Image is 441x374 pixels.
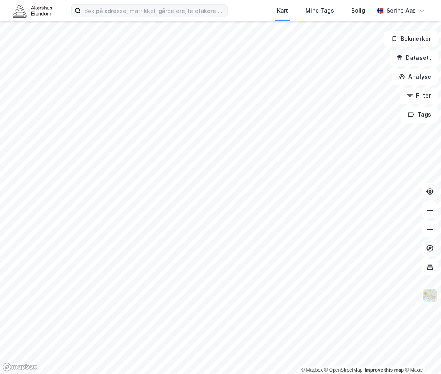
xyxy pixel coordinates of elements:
a: OpenStreetMap [324,367,363,373]
button: Bokmerker [384,31,438,47]
div: Kontrollprogram for chat [401,336,441,374]
img: akershus-eiendom-logo.9091f326c980b4bce74ccdd9f866810c.svg [13,4,52,17]
button: Datasett [390,50,438,66]
button: Analyse [392,69,438,85]
div: Bolig [351,6,365,15]
iframe: Chat Widget [401,336,441,374]
input: Søk på adresse, matrikkel, gårdeiere, leietakere eller personer [81,5,227,17]
div: Serine Aas [386,6,416,15]
img: Z [422,288,437,303]
button: Filter [400,88,438,104]
div: Kart [277,6,288,15]
button: Tags [401,107,438,123]
a: Mapbox [301,367,323,373]
a: Mapbox homepage [2,363,37,372]
div: Mine Tags [305,6,334,15]
a: Improve this map [365,367,404,373]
